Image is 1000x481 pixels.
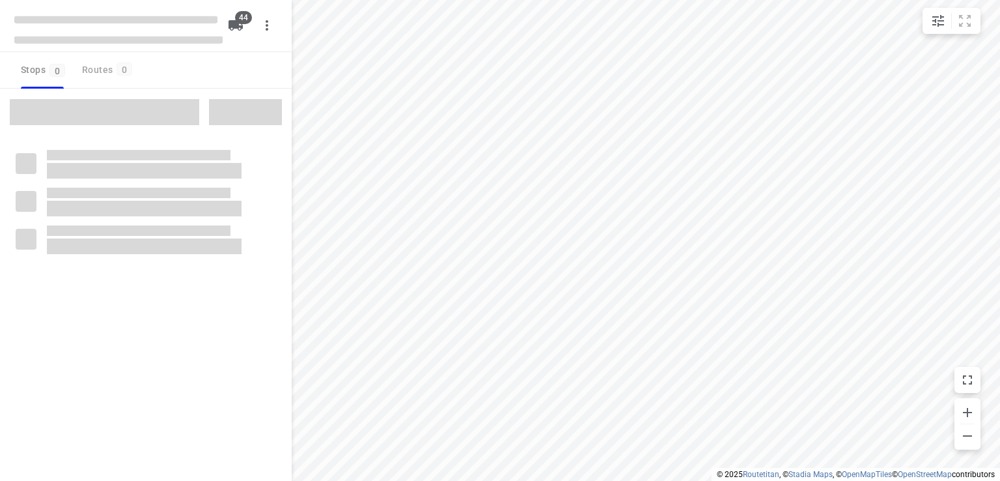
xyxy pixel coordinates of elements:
a: Routetitan [743,470,779,479]
li: © 2025 , © , © © contributors [717,470,995,479]
a: Stadia Maps [788,470,833,479]
button: Map settings [925,8,951,34]
a: OpenStreetMap [898,470,952,479]
div: small contained button group [923,8,980,34]
a: OpenMapTiles [842,470,892,479]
